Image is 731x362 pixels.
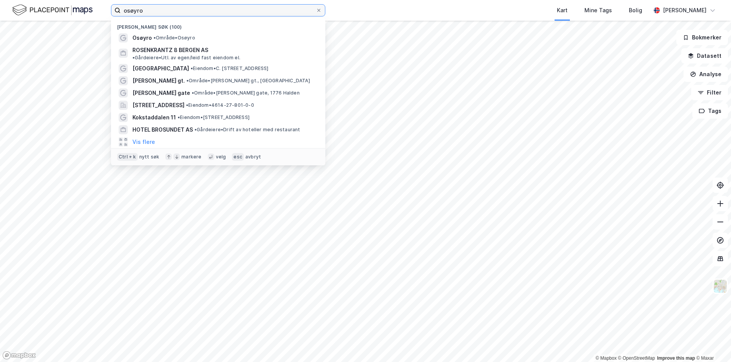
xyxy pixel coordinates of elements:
[713,279,728,294] img: Z
[2,351,36,360] a: Mapbox homepage
[657,355,695,361] a: Improve this map
[186,78,310,84] span: Område • [PERSON_NAME] gt., [GEOGRAPHIC_DATA]
[178,114,250,121] span: Eiendom • [STREET_ADDRESS]
[153,35,156,41] span: •
[194,127,300,133] span: Gårdeiere • Drift av hoteller med restaurant
[132,101,184,110] span: [STREET_ADDRESS]
[245,154,261,160] div: avbryt
[186,102,188,108] span: •
[153,35,195,41] span: Område • Osøyro
[557,6,568,15] div: Kart
[132,33,152,42] span: Osøyro
[693,325,731,362] div: Kontrollprogram for chat
[194,127,197,132] span: •
[132,88,190,98] span: [PERSON_NAME] gate
[192,90,300,96] span: Område • [PERSON_NAME] gate, 1776 Halden
[684,67,728,82] button: Analyse
[186,102,254,108] span: Eiendom • 4614-27-801-0-0
[681,48,728,64] button: Datasett
[596,355,617,361] a: Mapbox
[178,114,180,120] span: •
[629,6,642,15] div: Bolig
[191,65,269,72] span: Eiendom • C. [STREET_ADDRESS]
[216,154,226,160] div: velg
[181,154,201,160] div: markere
[139,154,160,160] div: nytt søk
[186,78,189,83] span: •
[663,6,707,15] div: [PERSON_NAME]
[117,153,138,161] div: Ctrl + k
[132,113,176,122] span: Kokstaddalen 11
[132,125,193,134] span: HOTEL BROSUNDET AS
[132,46,208,55] span: ROSENKRANTZ 8 BERGEN AS
[132,76,185,85] span: [PERSON_NAME] gt.
[132,137,155,147] button: Vis flere
[132,64,189,73] span: [GEOGRAPHIC_DATA]
[692,103,728,119] button: Tags
[12,3,93,17] img: logo.f888ab2527a4732fd821a326f86c7f29.svg
[111,18,325,32] div: [PERSON_NAME] søk (100)
[121,5,316,16] input: Søk på adresse, matrikkel, gårdeiere, leietakere eller personer
[192,90,194,96] span: •
[132,55,135,60] span: •
[691,85,728,100] button: Filter
[191,65,193,71] span: •
[132,55,240,61] span: Gårdeiere • Utl. av egen/leid fast eiendom el.
[618,355,655,361] a: OpenStreetMap
[693,325,731,362] iframe: Chat Widget
[584,6,612,15] div: Mine Tags
[676,30,728,45] button: Bokmerker
[232,153,244,161] div: esc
